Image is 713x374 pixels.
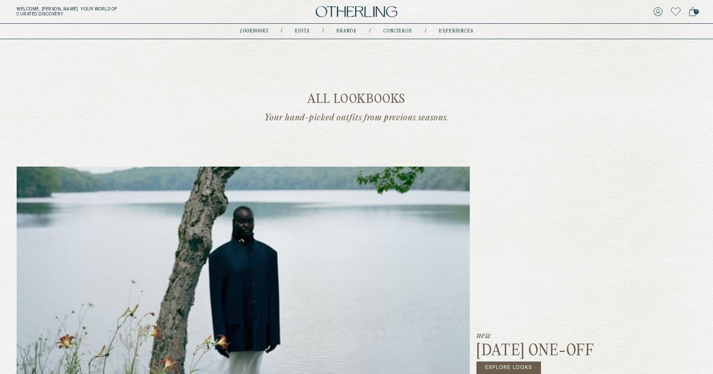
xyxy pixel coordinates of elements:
a: Brands [337,29,356,33]
img: logo [316,6,397,17]
a: concierge [383,29,412,33]
a: lookbooks [240,29,268,33]
h1: All Lookbooks [17,93,696,106]
div: / [369,28,371,35]
div: / [425,28,426,35]
p: new [476,332,594,340]
img: past lookbook [17,167,470,374]
a: experiences [439,29,474,33]
h5: Welcome, [PERSON_NAME] . Your world of curated discovery. [17,7,221,17]
span: 0 [694,9,699,14]
div: / [322,28,324,35]
div: / [281,28,282,35]
a: Explore Looks [476,362,541,374]
a: 0 [689,6,696,17]
p: Your hand-picked outfits from previous seasons. [246,106,467,123]
a: Edits [295,29,310,33]
h3: [DATE] One-off [476,342,594,362]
